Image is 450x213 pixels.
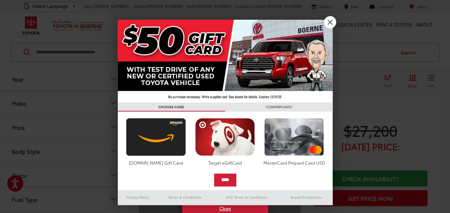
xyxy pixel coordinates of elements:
div: MasterCard Prepaid Card USD [262,160,326,166]
img: amazoncard.png [124,118,188,156]
a: SMS Terms & Conditions [213,193,280,202]
h3: CHOOSE CARD [118,103,225,112]
h3: CONFIRM INFO [225,103,333,112]
a: Brand Disclaimers [280,193,333,202]
img: 42635_top_851395.jpg [118,20,333,103]
img: targetcard.png [193,118,257,156]
a: Terms & Conditions [158,193,212,202]
div: [DOMAIN_NAME] Gift Card [124,160,188,166]
img: mastercard.png [262,118,326,156]
div: Target eGiftCard [193,160,257,166]
a: Privacy Policy [118,193,158,202]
